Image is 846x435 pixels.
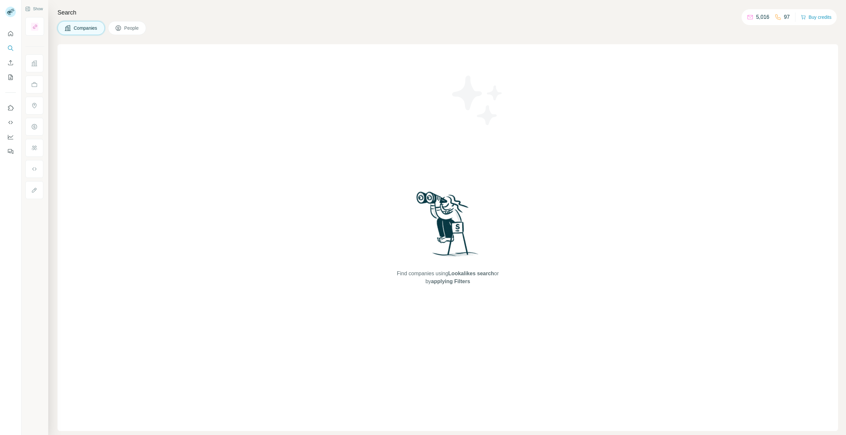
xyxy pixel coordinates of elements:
button: Quick start [5,28,16,40]
p: 97 [784,13,790,21]
p: 5,016 [756,13,769,21]
h4: Search [58,8,838,17]
span: People [124,25,139,31]
button: Buy credits [801,13,831,22]
button: Enrich CSV [5,57,16,69]
button: Use Surfe on LinkedIn [5,102,16,114]
img: Surfe Illustration - Woman searching with binoculars [413,190,482,263]
span: Lookalikes search [448,271,494,276]
span: Companies [74,25,98,31]
button: Use Surfe API [5,117,16,128]
button: My lists [5,71,16,83]
button: Show [20,4,48,14]
button: Search [5,42,16,54]
img: Surfe Illustration - Stars [448,71,507,130]
button: Dashboard [5,131,16,143]
span: applying Filters [431,279,470,284]
span: Find companies using or by [395,270,501,285]
button: Feedback [5,146,16,157]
